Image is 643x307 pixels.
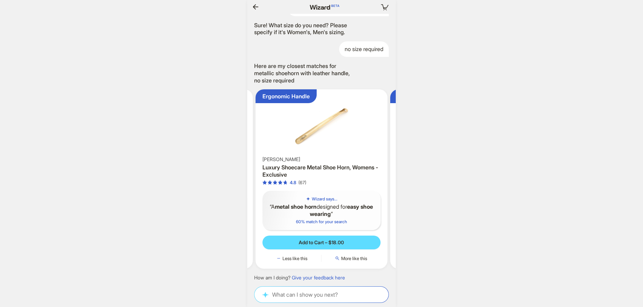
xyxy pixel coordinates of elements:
[268,180,272,185] span: star
[262,236,381,249] button: Add to Cart – $18.00
[282,256,307,261] span: Less like this
[258,92,385,156] img: Luxury Shoecare Metal Shoe Horn, Womens - Exclusive
[254,275,345,281] div: How am I doing?
[273,180,277,185] span: star
[256,89,388,269] div: Ergonomic HandleLuxury Shoecare Metal Shoe Horn, Womens - Exclusive[PERSON_NAME]Luxury Shoecare M...
[296,219,347,224] span: 60 % match for your search
[254,62,358,84] div: Here are my closest matches for metallic shoehorn with leather handle, no size required
[254,22,358,36] div: Sure! What size do you need? Please specify if it's Women's, Men's sizing.
[275,203,317,210] b: metal shoe horn
[262,180,267,185] span: star
[262,180,296,186] div: 4.8 out of 5 stars
[262,164,381,178] h3: Luxury Shoecare Metal Shoe Horn, Womens - Exclusive
[312,196,337,202] h5: Wizard says...
[339,41,389,57] div: no size required
[393,92,520,156] img: Yamazaki Home - Long-Handled Shoehorn - Steel
[298,180,306,186] div: (67)
[268,203,375,218] q: A designed for
[290,180,296,186] div: 4.8
[262,156,300,162] span: [PERSON_NAME]
[321,255,381,262] button: More like this
[299,239,344,246] span: Add to Cart – $18.00
[262,93,310,100] div: Ergonomic Handle
[262,255,321,262] button: Less like this
[292,275,345,280] a: Give your feedback here
[341,256,367,261] span: More like this
[283,180,288,185] span: star
[310,203,373,217] b: easy shoe wearing
[278,180,282,185] span: star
